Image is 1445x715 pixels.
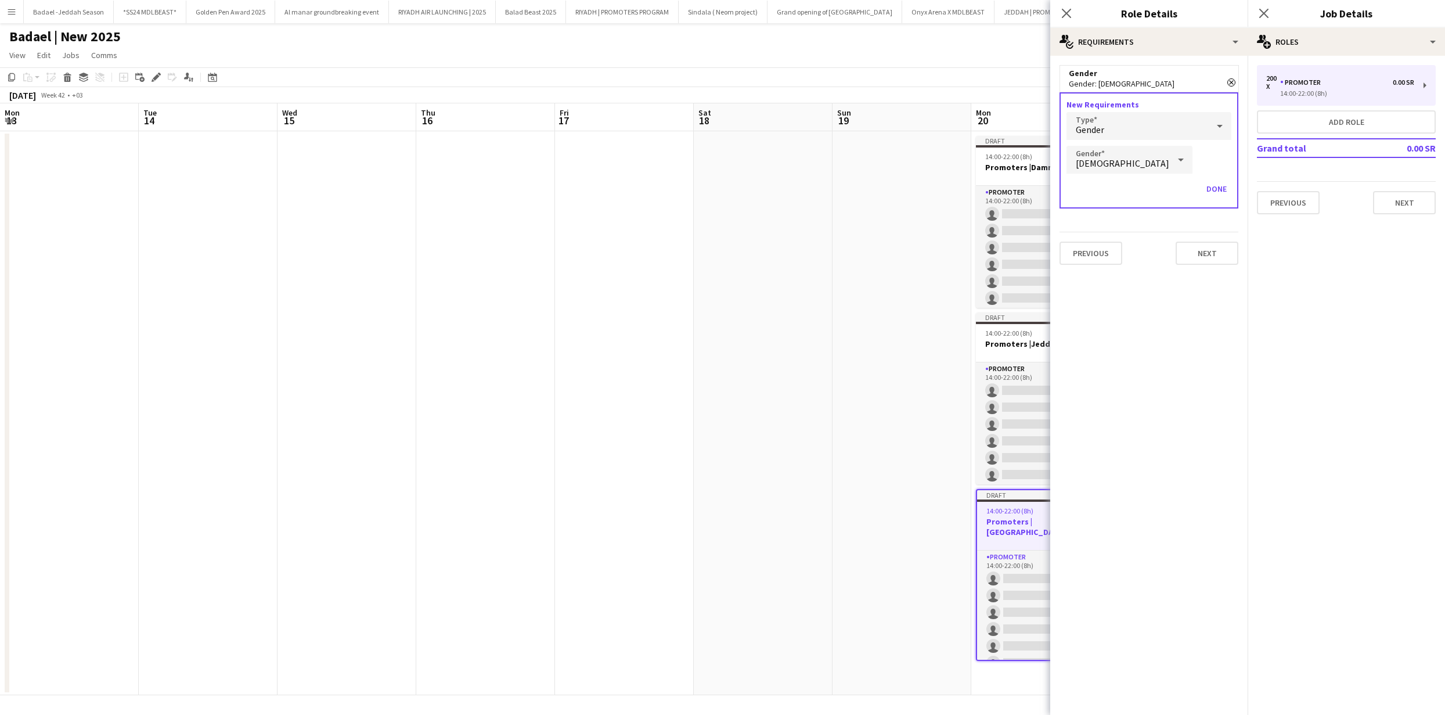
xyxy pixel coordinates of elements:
[985,329,1032,337] span: 14:00-22:00 (8h)
[977,490,1105,500] div: Draft
[421,107,435,118] span: Thu
[142,114,157,127] span: 14
[976,312,1106,484] app-job-card: Draft14:00-22:00 (8h)0/50Promoters |Jeddah1 RolePROMOTER0/5014:00-22:00 (8h)
[419,114,435,127] span: 16
[186,1,275,23] button: Golden Pen Award 2025
[72,91,83,99] div: +03
[1257,110,1436,134] button: Add role
[977,516,1105,537] h3: Promoters |[GEOGRAPHIC_DATA]
[280,114,297,127] span: 15
[143,107,157,118] span: Tue
[558,114,569,127] span: 17
[9,50,26,60] span: View
[1280,78,1325,87] div: PROMOTER
[57,48,84,63] a: Jobs
[91,50,117,60] span: Comms
[560,107,569,118] span: Fri
[837,107,851,118] span: Sun
[3,114,20,127] span: 13
[62,50,80,60] span: Jobs
[986,506,1033,515] span: 14:00-22:00 (8h)
[1069,68,1229,78] div: Gender
[5,48,30,63] a: View
[1373,191,1436,214] button: Next
[1369,139,1436,157] td: 0.00 SR
[1076,157,1169,169] span: [DEMOGRAPHIC_DATA]
[767,1,902,23] button: Grand opening of [GEOGRAPHIC_DATA]
[976,136,1106,308] app-job-card: Draft14:00-22:00 (8h)0/60Promoters |Dammam1 RolePROMOTER0/6014:00-22:00 (8h)
[9,89,36,101] div: [DATE]
[24,1,114,23] button: Badael -Jeddah Season
[1050,6,1248,21] h3: Role Details
[976,107,991,118] span: Mon
[566,1,679,23] button: RIYADH | PROMOTERS PROGRAM
[87,48,122,63] a: Comms
[698,107,711,118] span: Sat
[9,28,121,45] h1: Badael | New 2025
[679,1,767,23] button: Sindala ( Neom project)
[902,1,994,23] button: Onyx Arena X MDLBEAST
[1066,99,1231,110] h3: New Requirements
[976,162,1106,173] h3: Promoters |Dammam
[1266,74,1280,91] div: 200 x
[974,114,991,127] span: 20
[282,107,297,118] span: Wed
[114,1,186,23] button: *SS24 MDLBEAST*
[697,114,711,127] span: 18
[496,1,566,23] button: Balad Beast 2025
[1076,124,1104,135] span: Gender
[1060,242,1122,265] button: Previous
[976,489,1106,661] app-job-card: Draft14:00-22:00 (8h)0/200Promoters |[GEOGRAPHIC_DATA]1 RolePROMOTER0/20014:00-22:00 (8h)
[1069,78,1229,89] div: Gender: [DEMOGRAPHIC_DATA]
[985,152,1032,161] span: 14:00-22:00 (8h)
[976,136,1106,145] div: Draft
[994,1,1111,23] button: JEDDAH | PROMOTERS PROGRAM
[1257,139,1369,157] td: Grand total
[1257,191,1320,214] button: Previous
[835,114,851,127] span: 19
[1050,28,1248,56] div: Requirements
[37,50,51,60] span: Edit
[1248,28,1445,56] div: Roles
[389,1,496,23] button: RIYADH AIR LAUNCHING | 2025
[1176,242,1238,265] button: Next
[1202,179,1231,198] button: Done
[1393,78,1414,87] div: 0.00 SR
[1248,6,1445,21] h3: Job Details
[33,48,55,63] a: Edit
[38,91,67,99] span: Week 42
[976,339,1106,349] h3: Promoters |Jeddah
[1266,91,1414,96] div: 14:00-22:00 (8h)
[275,1,389,23] button: Al manar groundbreaking event
[976,312,1106,322] div: Draft
[5,107,20,118] span: Mon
